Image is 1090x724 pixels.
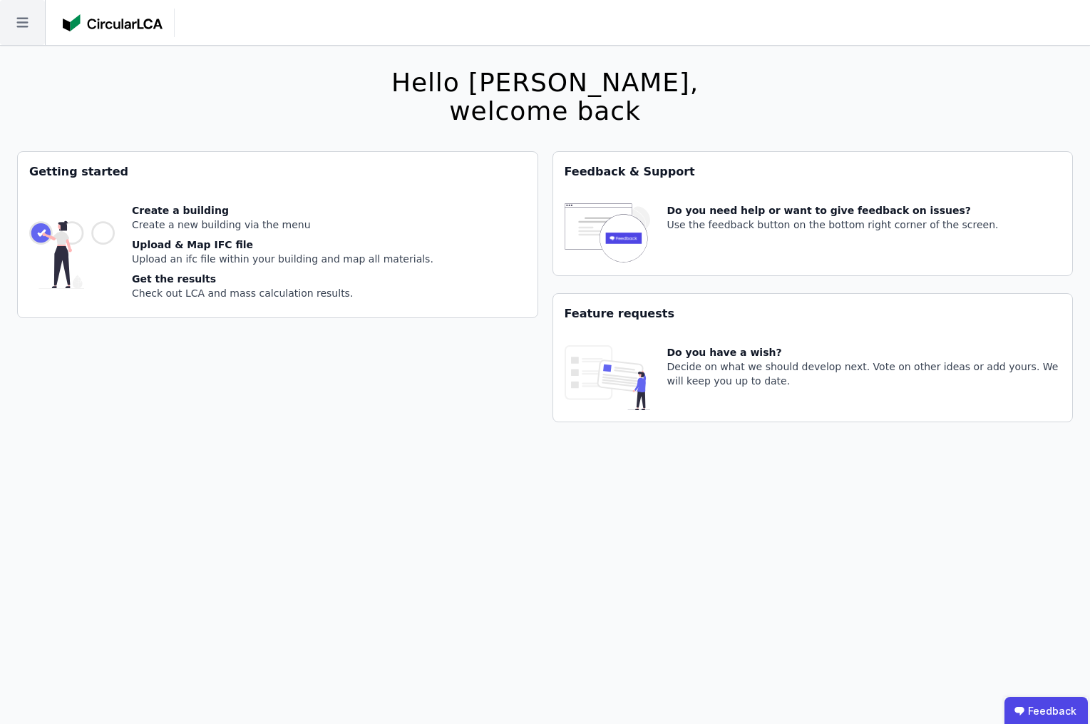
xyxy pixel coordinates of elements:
div: Create a new building via the menu [132,218,433,232]
div: Upload an ifc file within your building and map all materials. [132,252,433,266]
div: Get the results [132,272,433,286]
div: Check out LCA and mass calculation results. [132,286,433,300]
img: feedback-icon-HCTs5lye.svg [565,203,650,264]
div: Decide on what we should develop next. Vote on other ideas or add yours. We will keep you up to d... [667,360,1061,388]
img: feature_request_tile-UiXE1qGU.svg [565,345,650,410]
div: Feature requests [553,294,1073,334]
div: Do you have a wish? [667,345,1061,360]
div: Hello [PERSON_NAME], [391,68,699,97]
div: Do you need help or want to give feedback on issues? [667,203,999,218]
div: Upload & Map IFC file [132,238,433,252]
img: Concular [63,14,163,31]
img: getting_started_tile-DrF_GRSv.svg [29,203,115,306]
div: Create a building [132,203,433,218]
div: Use the feedback button on the bottom right corner of the screen. [667,218,999,232]
div: Getting started [18,152,538,192]
div: Feedback & Support [553,152,1073,192]
div: welcome back [391,97,699,126]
